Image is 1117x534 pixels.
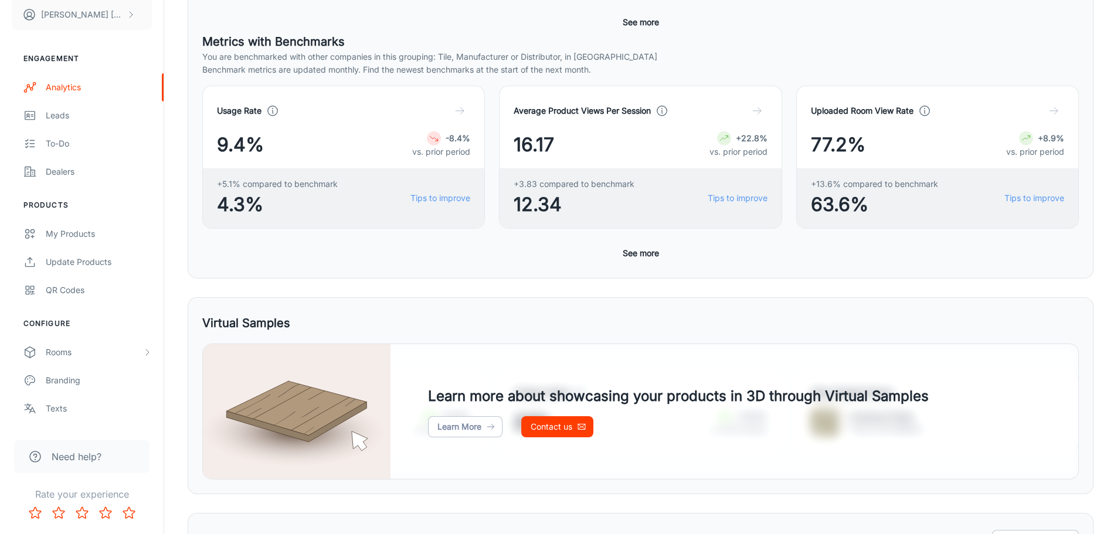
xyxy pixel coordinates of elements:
button: See more [618,12,664,33]
a: Tips to improve [708,192,768,205]
strong: -8.4% [446,133,470,143]
h4: Average Product Views Per Session [514,104,651,117]
h4: Learn more about showcasing your products in 3D through Virtual Samples [428,386,929,407]
a: Tips to improve [410,192,470,205]
div: Texts [46,402,152,415]
a: Tips to improve [1004,192,1064,205]
div: Analytics [46,81,152,94]
span: +13.6% compared to benchmark [811,178,938,191]
p: Rate your experience [9,487,154,501]
span: Need help? [52,450,101,464]
p: vs. prior period [1006,145,1064,158]
strong: +8.9% [1038,133,1064,143]
button: Rate 5 star [117,501,141,525]
strong: +22.8% [736,133,768,143]
span: 63.6% [811,191,938,219]
h5: Metrics with Benchmarks [202,33,1079,50]
h5: Virtual Samples [202,314,290,332]
div: To-do [46,137,152,150]
div: Dealers [46,165,152,178]
span: 9.4% [217,131,264,159]
span: 16.17 [514,131,554,159]
div: My Products [46,227,152,240]
p: [PERSON_NAME] [PERSON_NAME] [41,8,124,21]
div: Update Products [46,256,152,268]
button: Rate 3 star [70,501,94,525]
div: Branding [46,374,152,387]
span: 4.3% [217,191,338,219]
button: See more [618,243,664,264]
div: Rooms [46,346,142,359]
a: Learn More [428,416,503,437]
span: +3.83 compared to benchmark [514,178,634,191]
div: QR Codes [46,284,152,297]
div: Leads [46,109,152,122]
h4: Usage Rate [217,104,262,117]
span: +5.1% compared to benchmark [217,178,338,191]
span: 77.2% [811,131,865,159]
button: Rate 1 star [23,501,47,525]
p: You are benchmarked with other companies in this grouping: Tile, Manufacturer or Distributor, in ... [202,50,1079,63]
p: vs. prior period [412,145,470,158]
p: Benchmark metrics are updated monthly. Find the newest benchmarks at the start of the next month. [202,63,1079,76]
button: Rate 2 star [47,501,70,525]
a: Contact us [521,416,593,437]
span: 12.34 [514,191,634,219]
h4: Uploaded Room View Rate [811,104,914,117]
p: vs. prior period [709,145,768,158]
button: Rate 4 star [94,501,117,525]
